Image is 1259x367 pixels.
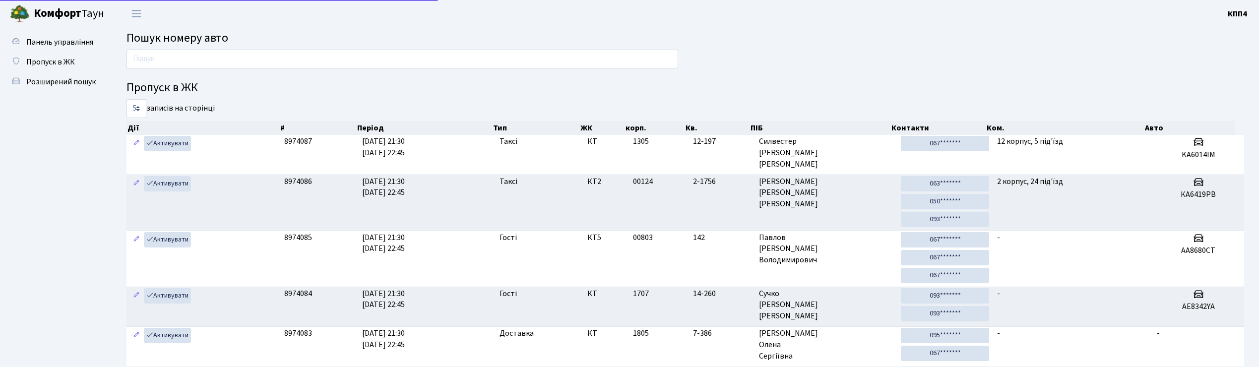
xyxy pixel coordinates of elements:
[5,52,104,72] a: Пропуск в ЖК
[500,328,534,339] span: Доставка
[126,121,279,135] th: Дії
[750,121,890,135] th: ПІБ
[144,136,191,151] a: Активувати
[500,232,517,244] span: Гості
[587,328,625,339] span: КТ
[587,288,625,300] span: КТ
[759,176,893,210] span: [PERSON_NAME] [PERSON_NAME] [PERSON_NAME]
[144,176,191,191] a: Активувати
[130,136,142,151] a: Редагувати
[759,232,893,266] span: Павлов [PERSON_NAME] Володимирович
[130,232,142,247] a: Редагувати
[693,176,751,187] span: 2-1756
[34,5,104,22] span: Таун
[284,328,312,339] span: 8974083
[126,29,228,47] span: Пошук номеру авто
[1144,121,1235,135] th: Авто
[500,288,517,300] span: Гості
[587,176,625,187] span: КТ2
[997,136,1063,147] span: 12 корпус, 5 під'їзд
[284,288,312,299] span: 8974084
[284,232,312,243] span: 8974085
[997,232,1000,243] span: -
[587,232,625,244] span: КТ5
[759,136,893,170] span: Силвестер [PERSON_NAME] [PERSON_NAME]
[5,32,104,52] a: Панель управління
[5,72,104,92] a: Розширений пошук
[997,288,1000,299] span: -
[279,121,356,135] th: #
[693,232,751,244] span: 142
[759,328,893,362] span: [PERSON_NAME] Олена Сергіївна
[1157,328,1160,339] span: -
[633,288,649,299] span: 1707
[362,328,405,350] span: [DATE] 21:30 [DATE] 22:45
[130,288,142,304] a: Редагувати
[144,328,191,343] a: Активувати
[144,232,191,247] a: Активувати
[124,5,149,22] button: Переключити навігацію
[633,232,653,243] span: 00803
[1157,150,1240,160] h5: KA6014IM
[500,136,517,147] span: Таксі
[633,176,653,187] span: 00124
[759,288,893,322] span: Сучко [PERSON_NAME] [PERSON_NAME]
[10,4,30,24] img: logo.png
[26,37,93,48] span: Панель управління
[1157,246,1240,255] h5: АА8680СТ
[625,121,685,135] th: корп.
[356,121,492,135] th: Період
[492,121,579,135] th: Тип
[633,328,649,339] span: 1805
[26,57,75,67] span: Пропуск в ЖК
[633,136,649,147] span: 1305
[500,176,517,187] span: Таксі
[284,176,312,187] span: 8974086
[997,328,1000,339] span: -
[890,121,986,135] th: Контакти
[1157,302,1240,311] h5: АЕ8342YA
[126,99,215,118] label: записів на сторінці
[130,328,142,343] a: Редагувати
[362,288,405,310] span: [DATE] 21:30 [DATE] 22:45
[693,288,751,300] span: 14-260
[579,121,625,135] th: ЖК
[587,136,625,147] span: КТ
[34,5,81,21] b: Комфорт
[26,76,96,87] span: Розширений пошук
[1228,8,1247,20] a: КПП4
[144,288,191,304] a: Активувати
[126,99,146,118] select: записів на сторінці
[362,136,405,158] span: [DATE] 21:30 [DATE] 22:45
[362,176,405,198] span: [DATE] 21:30 [DATE] 22:45
[1157,190,1240,199] h5: КА6419РВ
[126,50,678,68] input: Пошук
[986,121,1144,135] th: Ком.
[685,121,750,135] th: Кв.
[126,81,1244,95] h4: Пропуск в ЖК
[1228,8,1247,19] b: КПП4
[693,328,751,339] span: 7-386
[362,232,405,254] span: [DATE] 21:30 [DATE] 22:45
[284,136,312,147] span: 8974087
[693,136,751,147] span: 12-197
[997,176,1063,187] span: 2 корпус, 24 під'їзд
[130,176,142,191] a: Редагувати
